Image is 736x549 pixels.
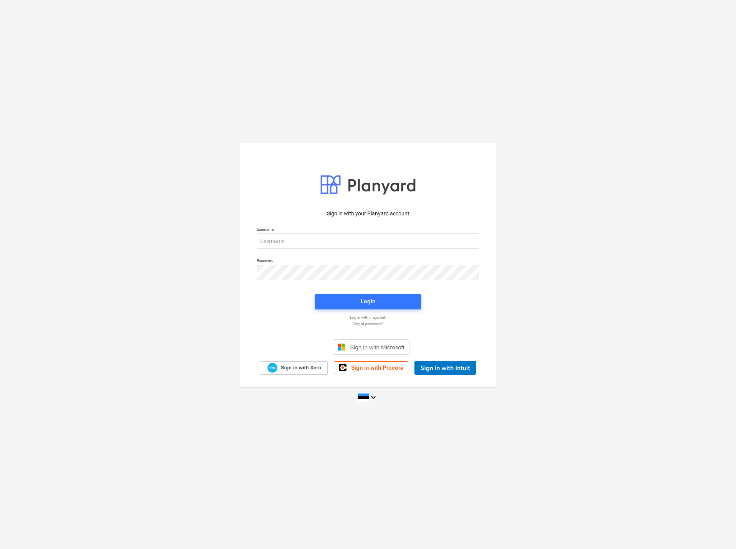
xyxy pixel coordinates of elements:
span: Sign in with Microsoft [350,344,404,351]
p: Sign in with your Planyard account [257,210,479,218]
a: Sign in with Xero [260,361,328,375]
button: Login [315,294,421,309]
a: Forgot password? [253,321,483,326]
a: Log in with magic link [253,315,483,320]
div: Login [361,296,375,306]
p: Username [257,227,479,233]
span: Sign in with Xero [281,364,321,371]
a: Sign in with Procore [334,361,408,374]
input: Username [257,233,479,249]
i: keyboard_arrow_down [369,393,378,402]
img: Xero logo [267,363,277,373]
img: Microsoft logo [338,343,345,351]
p: Password [257,258,479,265]
span: Sign in with Procore [351,364,403,371]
